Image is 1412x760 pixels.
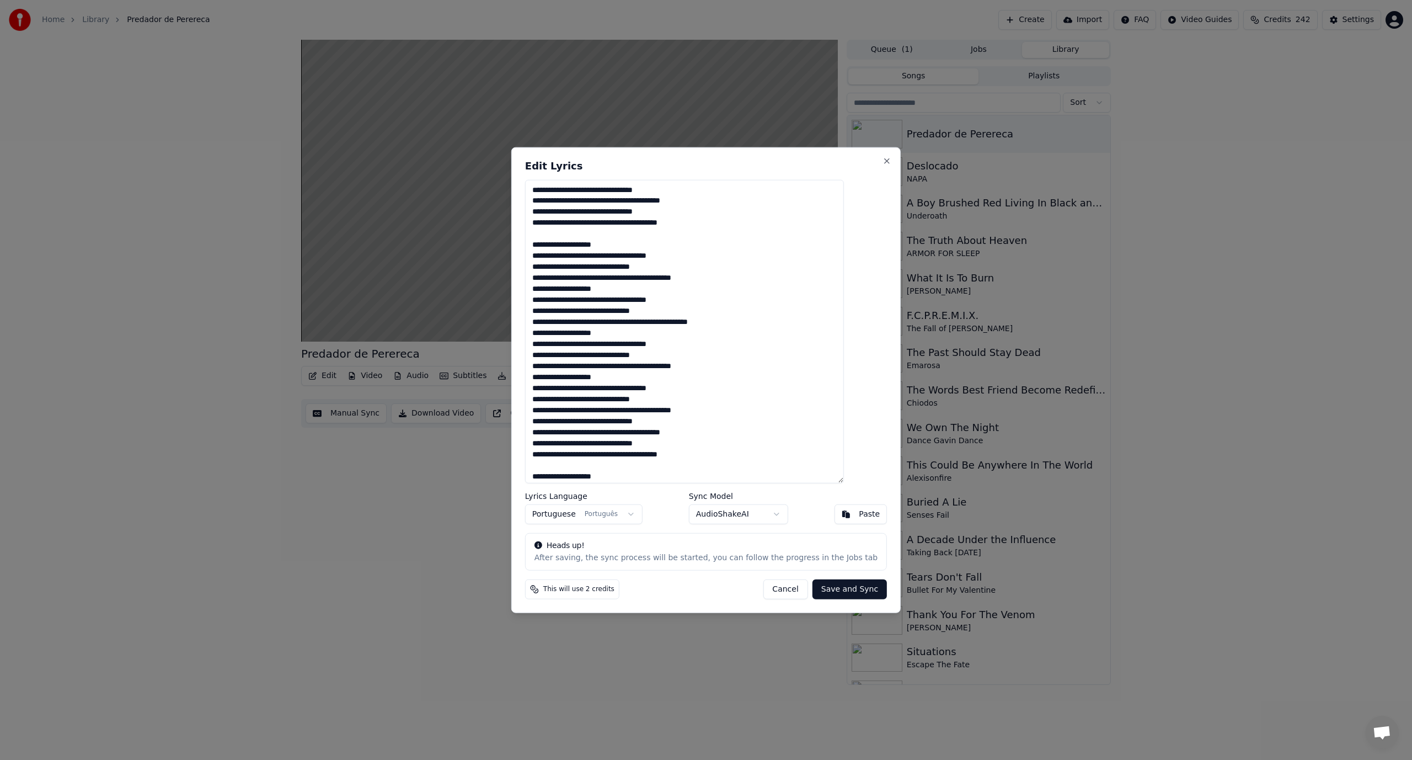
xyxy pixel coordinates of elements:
button: Paste [834,504,887,524]
span: This will use 2 credits [543,585,614,594]
label: Lyrics Language [525,492,643,500]
label: Sync Model [689,492,788,500]
div: Heads up! [534,540,878,551]
div: Paste [859,509,880,520]
div: After saving, the sync process will be started, you can follow the progress in the Jobs tab [534,552,878,564]
button: Save and Sync [812,580,887,599]
h2: Edit Lyrics [525,161,887,171]
button: Cancel [763,580,807,599]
